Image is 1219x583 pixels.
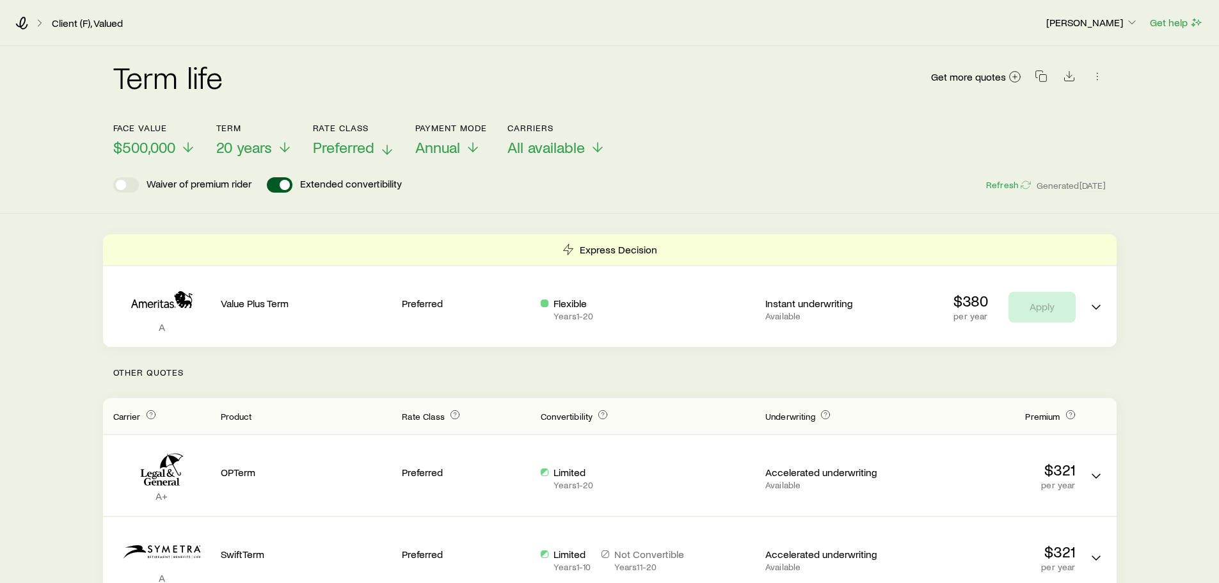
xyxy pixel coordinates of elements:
p: Other Quotes [103,347,1117,398]
p: Years 1 - 10 [554,562,591,572]
p: Rate Class [313,123,395,133]
p: $321 [904,461,1076,479]
p: per year [904,480,1076,490]
span: Rate Class [402,411,445,422]
button: Rate ClassPreferred [313,123,395,157]
p: $380 [953,292,988,310]
span: Convertibility [541,411,593,422]
p: Limited [554,548,591,561]
p: Express Decision [580,243,657,256]
p: Accelerated underwriting [765,466,894,479]
p: Face value [113,123,196,133]
button: Term20 years [216,123,292,157]
button: Apply [1008,292,1076,323]
span: $500,000 [113,138,175,156]
p: Available [765,562,894,572]
a: Download CSV [1060,72,1078,84]
p: per year [904,562,1076,572]
span: Product [221,411,252,422]
span: Preferred [313,138,374,156]
button: Face value$500,000 [113,123,196,157]
p: Limited [554,466,593,479]
p: Payment Mode [415,123,488,133]
p: Flexible [554,297,593,310]
span: Carrier [113,411,141,422]
p: SwiftTerm [221,548,392,561]
p: Available [765,480,894,490]
a: Client (F), Valued [51,17,123,29]
p: A [113,321,211,333]
p: Term [216,123,292,133]
span: Premium [1025,411,1060,422]
span: Underwriting [765,411,815,422]
p: Preferred [402,297,530,310]
p: per year [953,311,988,321]
p: Extended convertibility [300,177,402,193]
div: Term quotes [103,234,1117,347]
p: Accelerated underwriting [765,548,894,561]
button: CarriersAll available [507,123,605,157]
span: Annual [415,138,460,156]
p: A+ [113,490,211,502]
button: Refresh [985,179,1032,191]
p: Available [765,311,894,321]
button: Get help [1149,15,1204,30]
p: Carriers [507,123,605,133]
span: Get more quotes [931,72,1006,82]
span: All available [507,138,585,156]
p: $321 [904,543,1076,561]
p: Preferred [402,548,530,561]
p: OPTerm [221,466,392,479]
p: Not Convertible [614,548,684,561]
p: Years 1 - 20 [554,480,593,490]
span: 20 years [216,138,272,156]
p: Years 1 - 20 [554,311,593,321]
span: Generated [1037,180,1106,191]
h2: Term life [113,61,223,92]
a: Get more quotes [930,70,1022,84]
p: Waiver of premium rider [147,177,251,193]
p: Instant underwriting [765,297,894,310]
span: [DATE] [1080,180,1106,191]
button: Payment ModeAnnual [415,123,488,157]
p: Preferred [402,466,530,479]
button: [PERSON_NAME] [1046,15,1139,31]
p: [PERSON_NAME] [1046,16,1138,29]
p: Value Plus Term [221,297,392,310]
p: Years 11 - 20 [614,562,684,572]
